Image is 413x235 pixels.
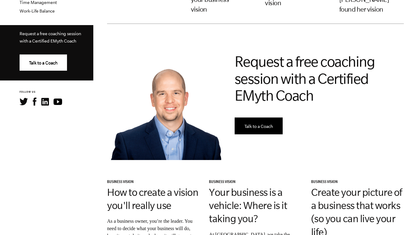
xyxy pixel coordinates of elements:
[107,187,198,211] a: How to create a vision you'll really use
[244,124,273,129] span: Talk to a Coach
[20,54,67,71] a: Talk to a Coach
[311,180,340,185] a: Business Vision
[209,187,287,224] a: Your business is a vehicle: Where is it taking you?
[20,98,28,105] img: Twitter
[209,180,238,185] a: Business Vision
[382,206,413,235] iframe: Chat Widget
[235,53,394,104] h2: Request a free coaching session with a Certified EMyth Coach
[107,53,225,160] img: Smart Business Coach
[54,99,62,105] img: YouTube
[235,117,283,134] a: Talk to a Coach
[311,180,338,185] span: Business Vision
[33,98,36,106] img: Facebook
[20,90,93,94] h6: FOLLOW US
[41,98,49,106] img: LinkedIn
[29,61,58,65] span: Talk to a Coach
[107,180,134,185] span: Business Vision
[20,30,84,45] p: Request a free coaching session with a Certified EMyth Coach
[209,180,236,185] span: Business Vision
[107,180,136,185] a: Business Vision
[20,9,55,13] a: Work-Life Balance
